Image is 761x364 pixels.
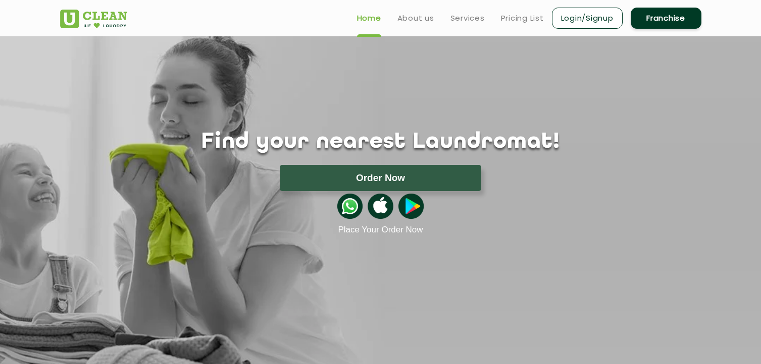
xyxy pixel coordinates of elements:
[53,130,709,155] h1: Find your nearest Laundromat!
[552,8,623,29] a: Login/Signup
[60,10,127,28] img: UClean Laundry and Dry Cleaning
[368,194,393,219] img: apple-icon.png
[357,12,381,24] a: Home
[501,12,544,24] a: Pricing List
[631,8,701,29] a: Franchise
[397,12,434,24] a: About us
[337,194,363,219] img: whatsappicon.png
[280,165,481,191] button: Order Now
[450,12,485,24] a: Services
[398,194,424,219] img: playstoreicon.png
[338,225,423,235] a: Place Your Order Now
